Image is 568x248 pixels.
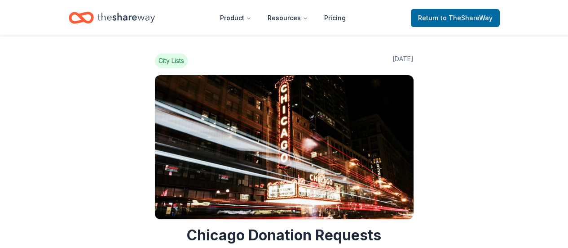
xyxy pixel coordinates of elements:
[155,75,414,219] img: Image for Chicago Donation Requests
[155,54,188,68] span: City Lists
[418,13,493,23] span: Return
[155,226,414,244] h1: Chicago Donation Requests
[213,9,259,27] button: Product
[260,9,315,27] button: Resources
[69,7,155,28] a: Home
[317,9,353,27] a: Pricing
[392,54,414,68] span: [DATE]
[411,9,500,27] a: Returnto TheShareWay
[213,7,353,28] nav: Main
[440,14,493,22] span: to TheShareWay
